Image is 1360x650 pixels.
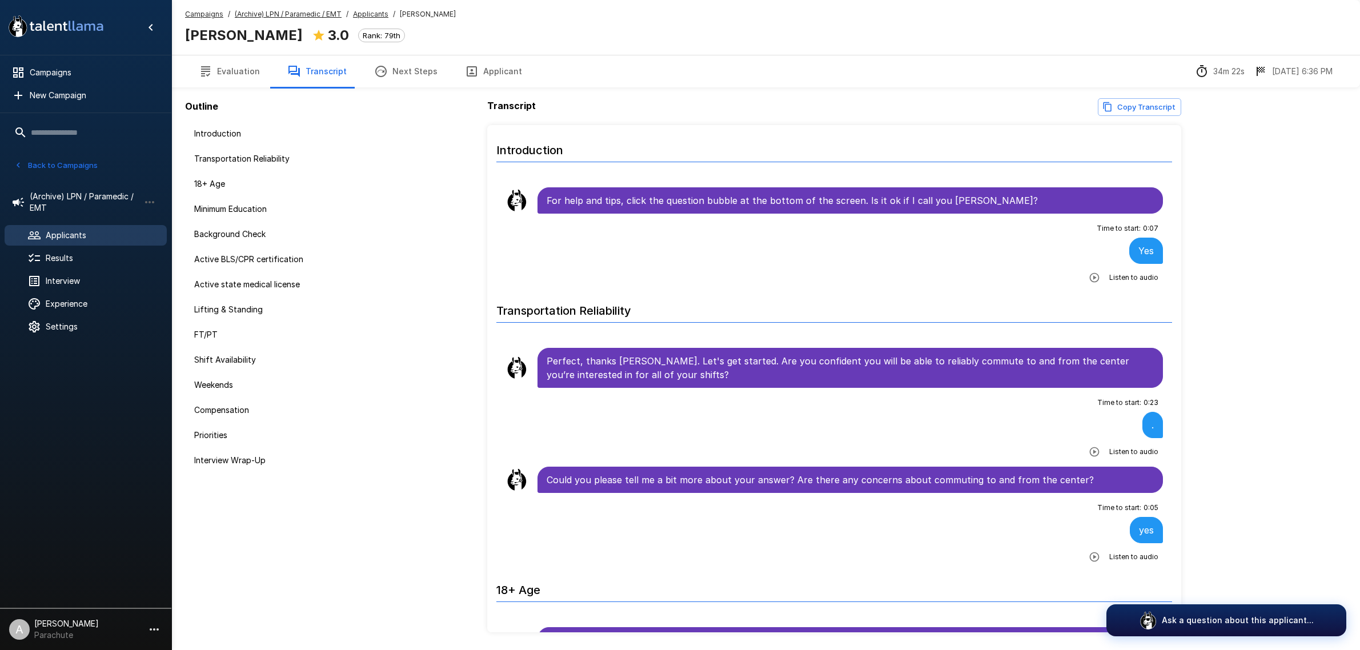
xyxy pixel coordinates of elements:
span: Time to start : [1097,223,1141,234]
span: 0 : 07 [1143,223,1158,234]
p: For help and tips, click the question bubble at the bottom of the screen. Is it ok if I call you ... [547,194,1154,207]
span: / [228,9,230,20]
h6: 18+ Age [496,572,1173,602]
p: Yes [1138,244,1154,258]
span: Rank: 79th [359,31,404,40]
span: [PERSON_NAME] [400,9,456,20]
div: The date and time when the interview was completed [1254,65,1333,78]
img: llama_clean.png [506,468,528,491]
b: [PERSON_NAME] [185,27,303,43]
span: Listen to audio [1109,446,1158,458]
p: [DATE] 6:36 PM [1272,66,1333,77]
button: Transcript [274,55,360,87]
h6: Introduction [496,132,1173,162]
div: The time between starting and completing the interview [1195,65,1245,78]
span: Listen to audio [1109,272,1158,283]
span: Time to start : [1097,502,1141,513]
button: Copy transcript [1098,98,1181,116]
h6: Transportation Reliability [496,292,1173,323]
span: 0 : 05 [1144,502,1158,513]
p: Ask a question about this applicant... [1162,615,1314,626]
button: Evaluation [185,55,274,87]
span: Time to start : [1097,397,1141,408]
p: yes [1139,523,1154,537]
b: 3.0 [328,27,349,43]
p: Could you please tell me a bit more about your answer? Are there any concerns about commuting to ... [547,473,1154,487]
img: llama_clean.png [506,189,528,212]
u: (Archive) LPN / Paramedic / EMT [235,10,342,18]
p: . [1152,418,1154,432]
span: / [393,9,395,20]
p: Perfect, thanks [PERSON_NAME]. Let's get started. Are you confident you will be able to reliably ... [547,354,1154,382]
span: 0 : 23 [1144,397,1158,408]
u: Applicants [353,10,388,18]
button: Next Steps [360,55,451,87]
b: Transcript [487,100,536,111]
button: Applicant [451,55,536,87]
p: 34m 22s [1213,66,1245,77]
img: llama_clean.png [506,356,528,379]
span: / [346,9,348,20]
u: Campaigns [185,10,223,18]
button: Ask a question about this applicant... [1106,604,1346,636]
img: logo_glasses@2x.png [1139,611,1157,629]
span: Listen to audio [1109,551,1158,563]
